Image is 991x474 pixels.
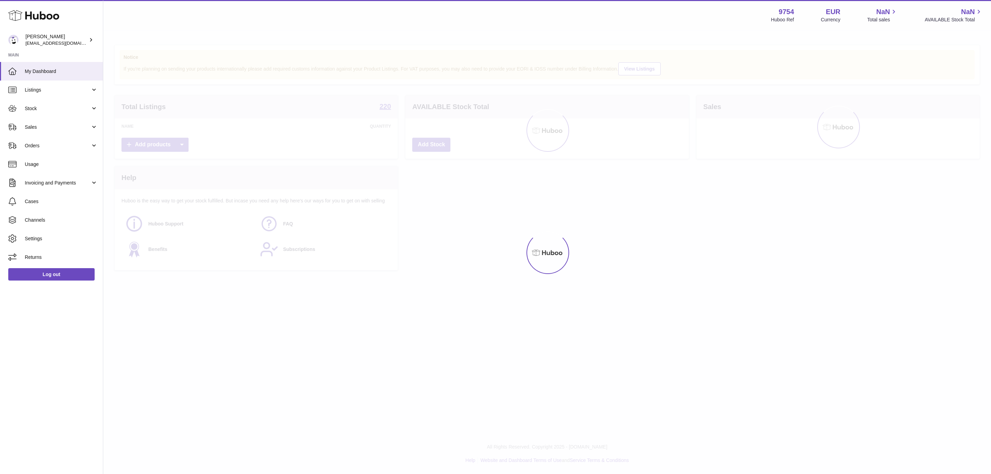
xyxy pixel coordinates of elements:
[25,105,90,112] span: Stock
[8,35,19,45] img: info@fieldsluxury.london
[25,124,90,130] span: Sales
[867,17,898,23] span: Total sales
[25,161,98,168] span: Usage
[25,180,90,186] span: Invoicing and Payments
[25,87,90,93] span: Listings
[876,7,890,17] span: NaN
[25,235,98,242] span: Settings
[25,33,87,46] div: [PERSON_NAME]
[826,7,840,17] strong: EUR
[25,68,98,75] span: My Dashboard
[925,17,983,23] span: AVAILABLE Stock Total
[867,7,898,23] a: NaN Total sales
[25,254,98,261] span: Returns
[961,7,975,17] span: NaN
[25,217,98,223] span: Channels
[821,17,841,23] div: Currency
[25,40,101,46] span: [EMAIL_ADDRESS][DOMAIN_NAME]
[8,268,95,281] a: Log out
[779,7,794,17] strong: 9754
[25,143,90,149] span: Orders
[925,7,983,23] a: NaN AVAILABLE Stock Total
[25,198,98,205] span: Cases
[771,17,794,23] div: Huboo Ref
